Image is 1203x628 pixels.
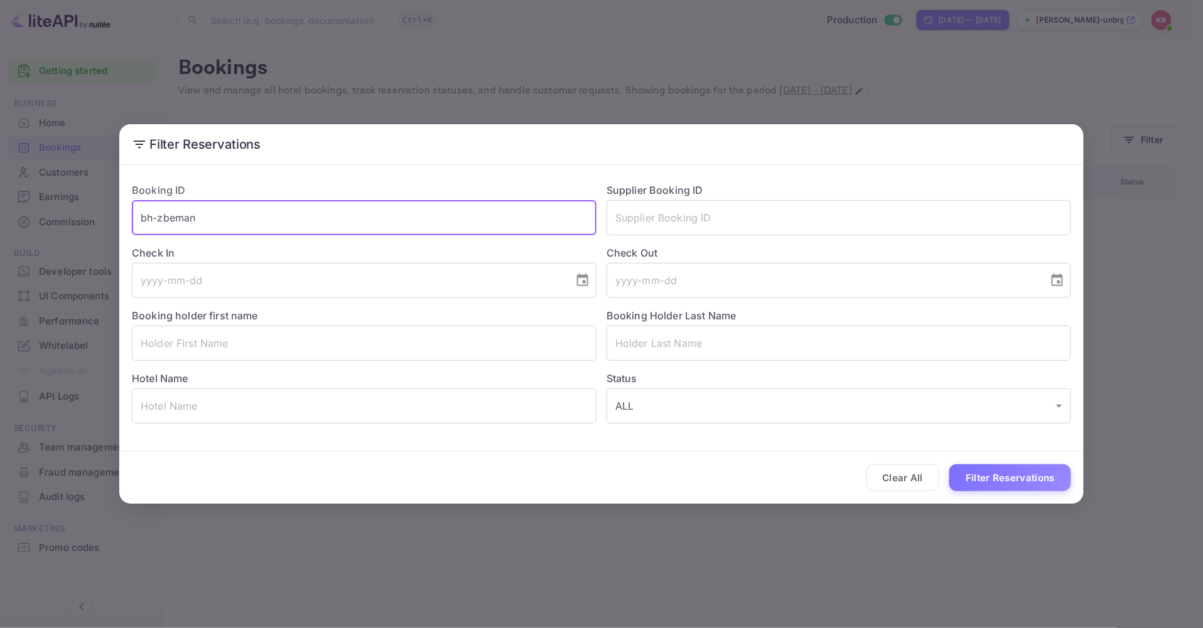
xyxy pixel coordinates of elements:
label: Check In [132,245,596,260]
label: Booking ID [132,184,186,196]
label: Supplier Booking ID [607,184,703,196]
div: ALL [607,388,1071,423]
input: yyyy-mm-dd [132,263,565,298]
button: Choose date [1045,268,1070,293]
button: Choose date [570,268,595,293]
label: Hotel Name [132,372,188,385]
h2: Filter Reservations [119,124,1084,164]
label: Booking Holder Last Name [607,309,736,322]
input: yyyy-mm-dd [607,263,1040,298]
input: Hotel Name [132,388,596,423]
label: Booking holder first name [132,309,258,322]
label: Status [607,371,1071,386]
label: Check Out [607,245,1071,260]
button: Filter Reservations [949,464,1071,491]
input: Supplier Booking ID [607,200,1071,235]
input: Holder First Name [132,326,596,361]
button: Clear All [866,464,940,491]
input: Booking ID [132,200,596,235]
input: Holder Last Name [607,326,1071,361]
